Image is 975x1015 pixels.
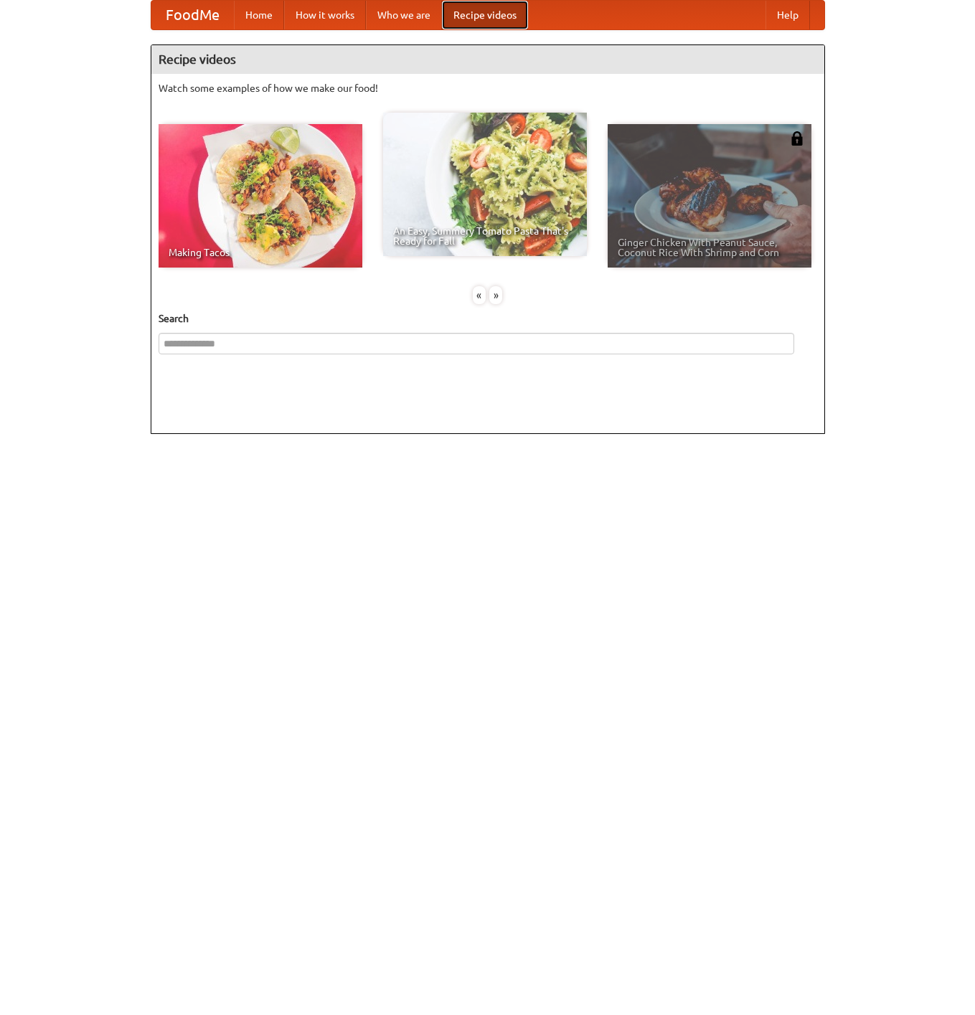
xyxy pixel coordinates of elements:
a: An Easy, Summery Tomato Pasta That's Ready for Fall [383,113,587,256]
a: Home [234,1,284,29]
h4: Recipe videos [151,45,824,74]
img: 483408.png [790,131,804,146]
a: Who we are [366,1,442,29]
span: Making Tacos [169,247,352,258]
a: Help [766,1,810,29]
a: Recipe videos [442,1,528,29]
a: Making Tacos [159,124,362,268]
div: « [473,286,486,304]
h5: Search [159,311,817,326]
div: » [489,286,502,304]
a: FoodMe [151,1,234,29]
p: Watch some examples of how we make our food! [159,81,817,95]
a: How it works [284,1,366,29]
span: An Easy, Summery Tomato Pasta That's Ready for Fall [393,226,577,246]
